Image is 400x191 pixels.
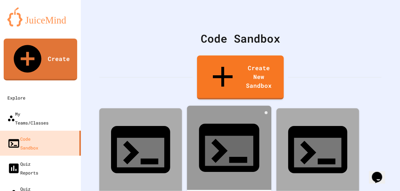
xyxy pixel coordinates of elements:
[7,134,38,152] div: Code Sandbox
[197,55,284,100] a: Create New Sandbox
[99,30,382,47] div: Code Sandbox
[7,109,49,127] div: My Teams/Classes
[4,39,77,80] a: Create
[7,159,38,177] div: Quiz Reports
[369,162,393,184] iframe: chat widget
[7,7,74,26] img: logo-orange.svg
[7,93,25,102] div: Explore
